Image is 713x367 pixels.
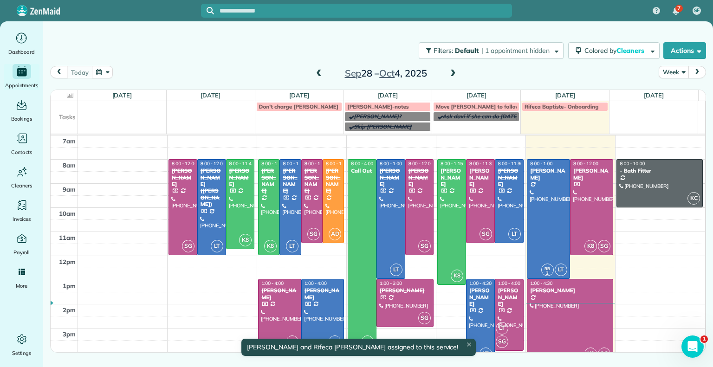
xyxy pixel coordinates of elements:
span: RB [544,266,550,271]
div: [PERSON_NAME] [469,287,492,307]
span: Don't charge [PERSON_NAME] yet [259,103,348,110]
span: LT [555,264,567,276]
div: [PERSON_NAME] and Rifeca [PERSON_NAME] assigned to this service! [241,339,476,356]
span: 1:00 - 4:00 [498,280,520,286]
a: [DATE] [467,91,486,99]
span: Cleaners [11,181,32,190]
span: K8 [584,348,597,360]
div: - Bath Fitter [619,167,700,174]
a: Dashboard [4,31,39,57]
span: 3pm [63,330,76,338]
span: 2pm [63,306,76,314]
span: 8:00 - 12:00 [573,161,598,167]
span: [PERSON_NAME]-notes [347,103,408,110]
span: K8 [584,240,597,252]
span: SG [418,312,431,324]
span: 1:00 - 4:30 [469,280,492,286]
a: Filters: Default | 1 appointment hidden [414,42,564,59]
div: [PERSON_NAME] [379,287,431,294]
a: [DATE] [378,91,398,99]
span: 8:00 - 11:45 [229,161,254,167]
span: 7 [677,5,681,12]
span: LT [508,228,521,240]
div: [PERSON_NAME] [304,167,320,194]
span: K8 [264,240,277,252]
span: 1 [700,335,708,343]
span: LT [286,240,298,252]
span: SG [598,348,610,360]
span: Default [455,46,480,55]
span: K8 [451,270,463,282]
span: 10am [59,210,76,217]
span: SG [480,228,492,240]
div: [PERSON_NAME] [325,167,341,194]
h2: 28 – 4, 2025 [328,68,444,78]
span: SG [286,335,298,348]
span: LT [480,348,492,360]
span: More [16,281,27,290]
div: [PERSON_NAME] [498,287,521,307]
span: 8:00 - 1:15 [441,161,463,167]
span: 1:00 - 4:00 [261,280,284,286]
span: 8:00 - 11:30 [305,161,330,167]
span: Bookings [11,114,32,123]
span: 8:00 - 12:00 [172,161,197,167]
span: 1:00 - 3:00 [380,280,402,286]
button: Filters: Default | 1 appointment hidden [419,42,564,59]
span: Sep [345,67,362,79]
span: LT [390,264,402,276]
span: SG [496,335,508,348]
div: [PERSON_NAME] [261,167,277,194]
svg: Focus search [207,7,214,14]
span: 8:00 - 1:00 [380,161,402,167]
span: SF [694,7,700,14]
span: | 1 appointment hidden [481,46,550,55]
a: Invoices [4,198,39,224]
button: today [67,66,92,78]
span: Skip [PERSON_NAME] [354,123,411,130]
div: [PERSON_NAME] [304,287,342,301]
span: 9am [63,186,76,193]
span: Invoices [13,214,31,224]
a: [DATE] [555,91,575,99]
span: 8am [63,161,76,169]
a: [DATE] [112,91,132,99]
a: [DATE] [289,91,309,99]
a: Settings [4,332,39,358]
span: K8 [361,335,374,348]
div: [PERSON_NAME] [261,287,298,301]
small: 2 [542,269,553,278]
iframe: Intercom live chat [681,335,704,358]
div: [PERSON_NAME] [530,287,610,294]
span: Oct [379,67,395,79]
span: Move [PERSON_NAME] to following week [436,103,543,110]
span: SG [598,240,610,252]
span: Settings [12,348,32,358]
div: [PERSON_NAME] [498,167,521,187]
span: Ask davi if she can do [DATE] Morning [442,113,541,120]
span: 8:00 - 12:00 [408,161,434,167]
div: Call Out [350,167,374,174]
span: Colored by [584,46,648,55]
span: Contacts [11,148,32,157]
button: prev [50,66,68,78]
div: [PERSON_NAME] [229,167,252,187]
span: 12pm [59,258,76,265]
button: Actions [663,42,706,59]
span: Payroll [13,248,30,257]
span: LT [211,240,223,252]
span: 8:00 - 11:30 [326,161,351,167]
span: 1:00 - 4:30 [530,280,552,286]
span: Rifeca Baptiste- Onboarding [525,103,599,110]
div: [PERSON_NAME] [408,167,431,187]
span: 8:00 - 12:00 [201,161,226,167]
span: K8 [239,234,252,246]
span: 8:00 - 11:30 [498,161,523,167]
button: Week [659,66,689,78]
a: Contacts [4,131,39,157]
a: [DATE] [644,91,664,99]
span: LT [329,335,341,348]
span: Dashboard [8,47,35,57]
a: Payroll [4,231,39,257]
div: [PERSON_NAME] [573,167,610,181]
